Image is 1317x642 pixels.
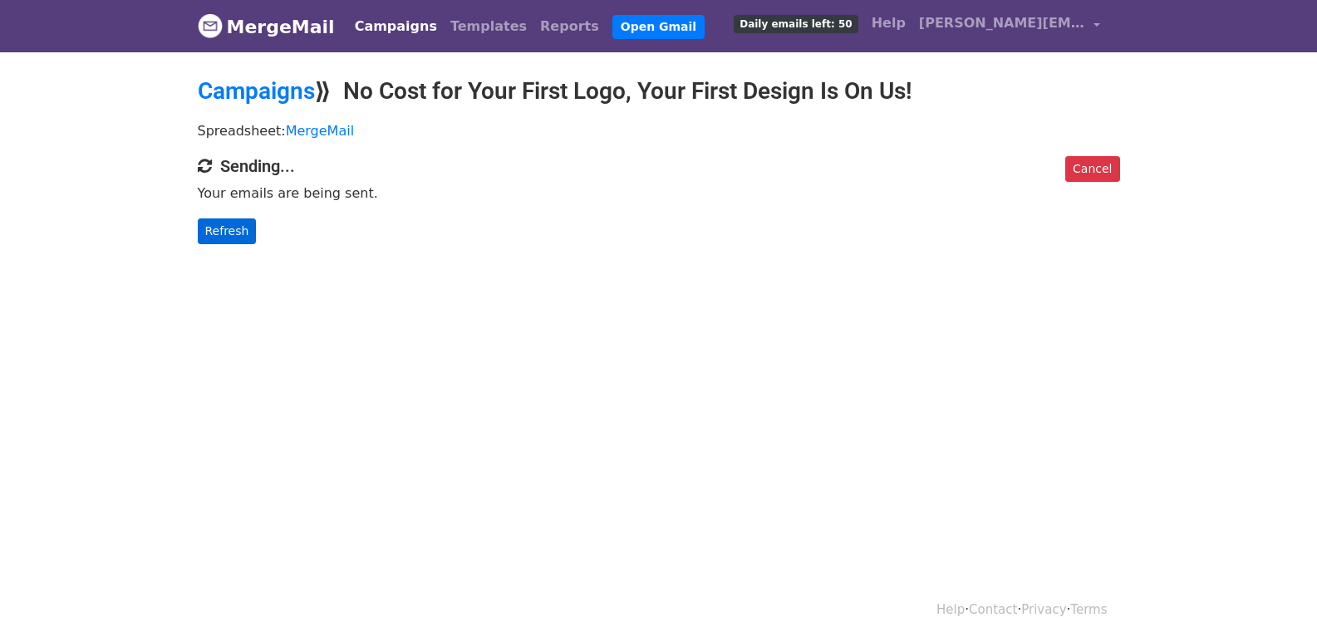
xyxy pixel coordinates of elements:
p: Spreadsheet: [198,122,1120,140]
iframe: Chat Widget [1234,562,1317,642]
a: Reports [533,10,606,43]
span: [PERSON_NAME][EMAIL_ADDRESS][DOMAIN_NAME] [919,13,1085,33]
span: Daily emails left: 50 [734,15,858,33]
a: MergeMail [198,9,335,44]
h4: Sending... [198,156,1120,176]
p: Your emails are being sent. [198,184,1120,202]
h2: ⟫ No Cost for Your First Logo, Your First Design Is On Us! [198,77,1120,105]
a: Help [865,7,912,40]
a: Campaigns [198,77,315,105]
a: Contact [969,602,1017,617]
a: Refresh [198,218,257,244]
a: Privacy [1021,602,1066,617]
a: [PERSON_NAME][EMAIL_ADDRESS][DOMAIN_NAME] [912,7,1107,46]
a: Campaigns [348,10,444,43]
a: Cancel [1065,156,1119,182]
a: Templates [444,10,533,43]
a: Terms [1070,602,1107,617]
a: Open Gmail [612,15,705,39]
a: Daily emails left: 50 [727,7,864,40]
a: MergeMail [286,123,354,139]
a: Help [936,602,965,617]
img: MergeMail logo [198,13,223,38]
